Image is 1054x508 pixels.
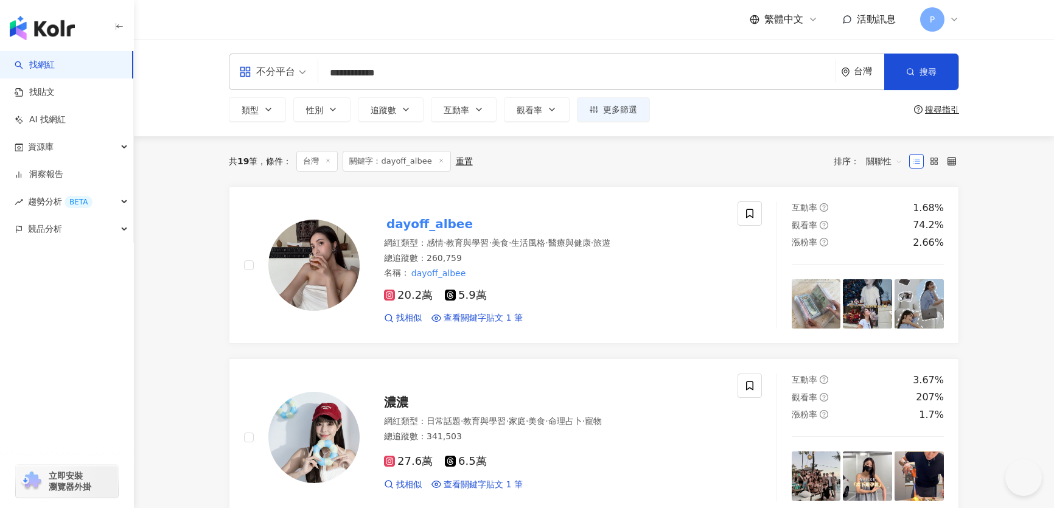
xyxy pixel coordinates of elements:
[920,67,937,77] span: 搜尋
[343,151,450,172] span: 關鍵字：dayoff_albee
[257,156,291,166] span: 條件 ：
[28,188,92,215] span: 趨勢分析
[843,279,892,329] img: post-image
[237,156,249,166] span: 19
[461,416,463,426] span: ·
[548,416,582,426] span: 命理占卜
[445,289,487,302] span: 5.9萬
[384,252,723,265] div: 總追蹤數 ： 260,759
[591,238,593,248] span: ·
[444,238,446,248] span: ·
[384,289,433,302] span: 20.2萬
[914,105,923,114] span: question-circle
[384,266,467,280] span: 名稱 ：
[15,169,63,181] a: 洞察報告
[463,416,506,426] span: 教育與學習
[913,236,944,249] div: 2.66%
[229,186,959,344] a: KOL Avatardayoff_albee網紅類型：感情·教育與學習·美食·生活風格·醫療與健康·旅遊總追蹤數：260,759名稱：dayoff_albee20.2萬5.9萬找相似查看關鍵字貼...
[792,451,841,501] img: post-image
[764,13,803,26] span: 繁體中文
[19,471,43,491] img: chrome extension
[444,312,523,324] span: 查看關鍵字貼文 1 筆
[925,105,959,114] div: 搜尋指引
[371,105,396,115] span: 追蹤數
[431,312,523,324] a: 查看關鍵字貼文 1 筆
[456,156,473,166] div: 重置
[446,238,489,248] span: 教育與學習
[509,416,526,426] span: 家庭
[854,66,884,77] div: 台灣
[792,220,817,230] span: 觀看率
[866,151,902,171] span: 關聯性
[593,238,610,248] span: 旅遊
[528,416,545,426] span: 美食
[268,220,360,311] img: KOL Avatar
[15,86,55,99] a: 找貼文
[492,238,509,248] span: 美食
[65,196,92,208] div: BETA
[427,416,461,426] span: 日常話題
[396,479,422,491] span: 找相似
[239,62,295,82] div: 不分平台
[10,16,75,40] img: logo
[242,105,259,115] span: 類型
[384,455,433,468] span: 27.6萬
[603,105,637,114] span: 更多篩選
[444,105,469,115] span: 互動率
[268,392,360,483] img: KOL Avatar
[895,279,944,329] img: post-image
[306,105,323,115] span: 性別
[792,375,817,384] span: 互動率
[504,97,570,122] button: 觀看率
[384,237,723,249] div: 網紅類型 ：
[841,68,850,77] span: environment
[820,203,828,212] span: question-circle
[913,218,944,232] div: 74.2%
[431,479,523,491] a: 查看關鍵字貼文 1 筆
[506,416,508,426] span: ·
[545,238,548,248] span: ·
[28,133,54,161] span: 資源庫
[843,451,892,501] img: post-image
[384,312,422,324] a: 找相似
[792,409,817,419] span: 漲粉率
[239,66,251,78] span: appstore
[384,431,723,443] div: 總追蹤數 ： 341,503
[792,392,817,402] span: 觀看率
[792,279,841,329] img: post-image
[229,156,257,166] div: 共 筆
[913,201,944,215] div: 1.68%
[834,151,909,171] div: 排序：
[526,416,528,426] span: ·
[930,13,935,26] span: P
[919,408,944,422] div: 1.7%
[384,479,422,491] a: 找相似
[410,266,467,280] mark: dayoff_albee
[820,375,828,384] span: question-circle
[1005,459,1042,496] iframe: Help Scout Beacon - Open
[913,374,944,387] div: 3.67%
[445,455,487,468] span: 6.5萬
[384,395,408,409] span: 濃濃
[16,465,118,498] a: chrome extension立即安裝 瀏覽器外掛
[293,97,351,122] button: 性別
[15,59,55,71] a: search找網紅
[820,393,828,402] span: question-circle
[15,114,66,126] a: AI 找網紅
[548,238,591,248] span: 醫療與健康
[517,105,542,115] span: 觀看率
[820,238,828,246] span: question-circle
[489,238,491,248] span: ·
[444,479,523,491] span: 查看關鍵字貼文 1 筆
[884,54,958,90] button: 搜尋
[820,410,828,419] span: question-circle
[15,198,23,206] span: rise
[582,416,585,426] span: ·
[229,97,286,122] button: 類型
[509,238,511,248] span: ·
[28,215,62,243] span: 競品分析
[296,151,338,172] span: 台灣
[511,238,545,248] span: 生活風格
[577,97,650,122] button: 更多篩選
[384,214,475,234] mark: dayoff_albee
